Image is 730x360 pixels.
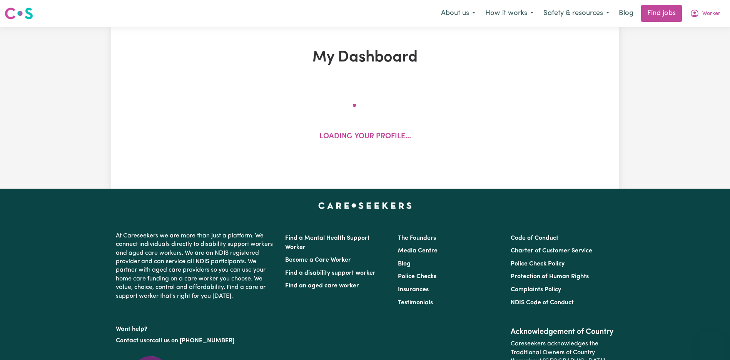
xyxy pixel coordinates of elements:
a: Become a Care Worker [285,257,351,263]
img: Careseekers logo [5,7,33,20]
button: My Account [685,5,725,22]
a: Police Checks [398,274,436,280]
a: Protection of Human Rights [511,274,589,280]
a: Media Centre [398,248,438,254]
a: call us on [PHONE_NUMBER] [152,338,234,344]
button: How it works [480,5,538,22]
a: Insurances [398,287,429,293]
span: Worker [702,10,720,18]
a: Police Check Policy [511,261,565,267]
a: Charter of Customer Service [511,248,592,254]
p: or [116,333,276,348]
p: Want help? [116,322,276,333]
a: Find a disability support worker [285,270,376,276]
button: About us [436,5,480,22]
iframe: Button to launch messaging window [699,329,724,354]
a: NDIS Code of Conduct [511,300,574,306]
a: The Founders [398,235,436,241]
a: Testimonials [398,300,433,306]
a: Blog [614,5,638,22]
p: At Careseekers we are more than just a platform. We connect individuals directly to disability su... [116,229,276,304]
a: Find jobs [641,5,682,22]
p: Loading your profile... [319,131,411,143]
h2: Acknowledgement of Country [511,327,614,337]
a: Code of Conduct [511,235,558,241]
a: Find a Mental Health Support Worker [285,235,370,251]
a: Careseekers home page [318,202,412,209]
a: Blog [398,261,411,267]
a: Contact us [116,338,146,344]
a: Complaints Policy [511,287,561,293]
button: Safety & resources [538,5,614,22]
h1: My Dashboard [200,48,530,67]
a: Find an aged care worker [285,283,359,289]
a: Careseekers logo [5,5,33,22]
